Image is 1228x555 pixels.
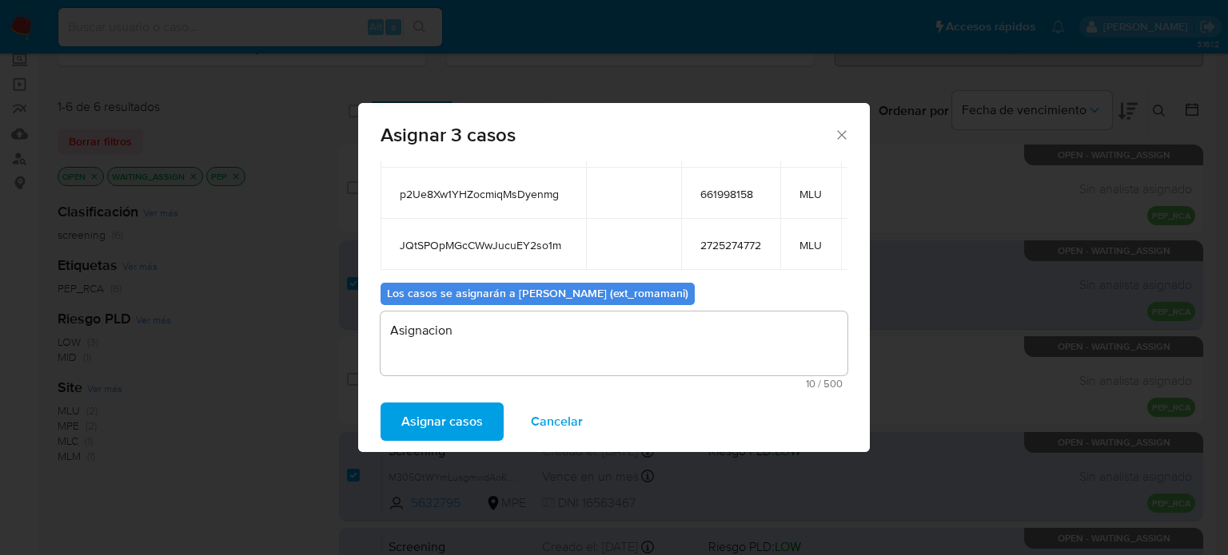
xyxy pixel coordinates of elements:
span: 2725274772 [700,238,761,252]
span: MLU [799,187,822,201]
span: Asignar casos [401,404,483,439]
b: Los casos se asignarán a [PERSON_NAME] (ext_romamani) [387,285,688,301]
span: 661998158 [700,187,761,201]
span: Asignar 3 casos [381,125,834,145]
span: p2Ue8Xw1YHZocmiqMsDyenmg [400,187,567,201]
button: Asignar casos [381,402,504,441]
div: assign-modal [358,103,870,452]
span: Cancelar [531,404,583,439]
button: Cerrar ventana [834,127,848,141]
button: Cancelar [510,402,604,441]
span: MLU [799,238,822,252]
textarea: Asignacion [381,311,847,375]
span: JQtSPOpMGcCWwJucuEY2so1m [400,238,567,252]
span: Máximo 500 caracteres [385,379,843,389]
